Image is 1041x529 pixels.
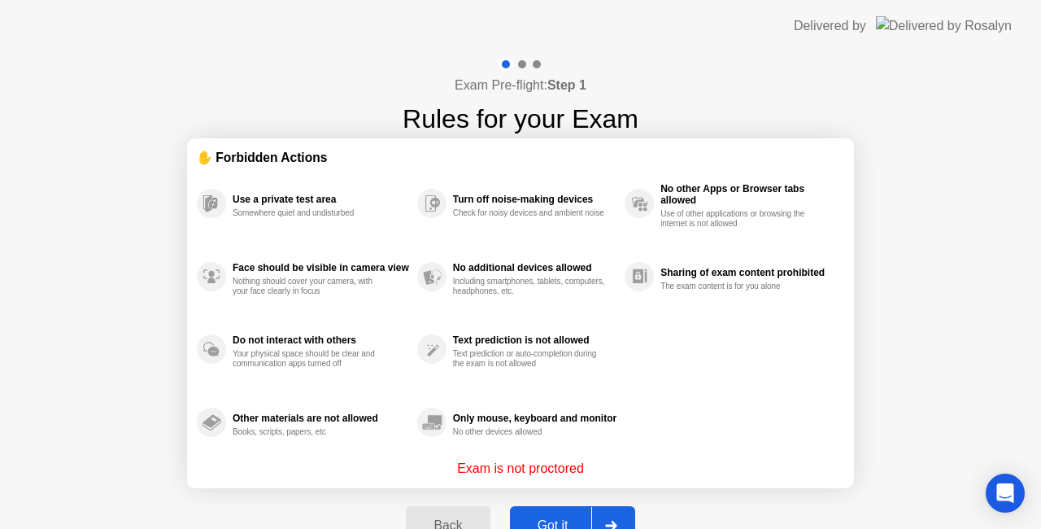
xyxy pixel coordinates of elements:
[876,16,1012,35] img: Delivered by Rosalyn
[453,334,616,346] div: Text prediction is not allowed
[233,262,409,273] div: Face should be visible in camera view
[986,474,1025,513] div: Open Intercom Messenger
[453,427,607,437] div: No other devices allowed
[233,349,386,369] div: Your physical space should be clear and communication apps turned off
[453,277,607,296] div: Including smartphones, tablets, computers, headphones, etc.
[233,427,386,437] div: Books, scripts, papers, etc
[660,282,814,291] div: The exam content is for you alone
[660,267,836,278] div: Sharing of exam content prohibited
[660,209,814,229] div: Use of other applications or browsing the internet is not allowed
[457,459,584,479] p: Exam is not proctored
[197,148,844,167] div: ✋ Forbidden Actions
[453,208,607,218] div: Check for noisy devices and ambient noise
[403,99,638,138] h1: Rules for your Exam
[455,76,586,95] h4: Exam Pre-flight:
[233,413,409,424] div: Other materials are not allowed
[547,78,586,92] b: Step 1
[660,183,836,206] div: No other Apps or Browser tabs allowed
[453,413,616,424] div: Only mouse, keyboard and monitor
[794,16,866,36] div: Delivered by
[453,194,616,205] div: Turn off noise-making devices
[233,208,386,218] div: Somewhere quiet and undisturbed
[233,334,409,346] div: Do not interact with others
[453,262,616,273] div: No additional devices allowed
[453,349,607,369] div: Text prediction or auto-completion during the exam is not allowed
[233,194,409,205] div: Use a private test area
[233,277,386,296] div: Nothing should cover your camera, with your face clearly in focus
